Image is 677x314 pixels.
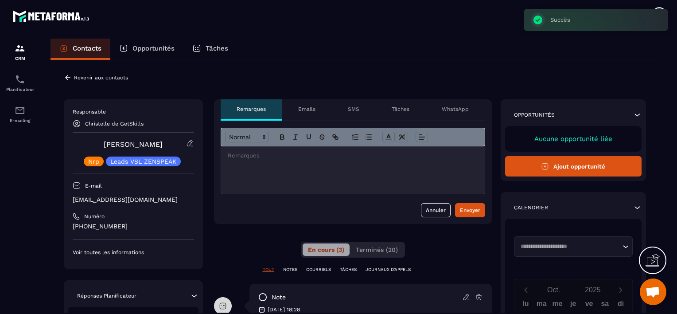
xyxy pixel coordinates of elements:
[15,43,25,54] img: formation
[2,98,38,130] a: emailemailE-mailing
[268,306,300,313] p: [DATE] 18:28
[514,111,555,118] p: Opportunités
[455,203,485,217] button: Envoyer
[73,222,194,231] p: [PHONE_NUMBER]
[2,67,38,98] a: schedulerschedulerPlanificateur
[2,56,38,61] p: CRM
[73,249,194,256] p: Voir toutes les informations
[263,267,274,273] p: TOUT
[514,204,548,211] p: Calendrier
[340,267,357,273] p: TÂCHES
[442,106,469,113] p: WhatsApp
[12,8,92,24] img: logo
[421,203,451,217] button: Annuler
[514,236,633,257] div: Search for option
[85,182,102,189] p: E-mail
[206,44,228,52] p: Tâches
[104,140,163,149] a: [PERSON_NAME]
[110,39,183,60] a: Opportunités
[88,158,99,165] p: Nrp
[283,267,297,273] p: NOTES
[2,87,38,92] p: Planificateur
[356,246,398,253] span: Terminés (20)
[51,39,110,60] a: Contacts
[2,36,38,67] a: formationformationCRM
[303,243,350,256] button: En cours (3)
[308,246,344,253] span: En cours (3)
[640,279,666,305] div: Ouvrir le chat
[110,158,176,165] p: Leads VSL ZENSPEAK
[74,75,128,81] p: Revenir aux contacts
[73,108,194,115] p: Responsable
[15,105,25,116] img: email
[73,196,194,204] p: [EMAIL_ADDRESS][DOMAIN_NAME]
[237,106,266,113] p: Remarques
[505,156,642,177] button: Ajout opportunité
[73,44,101,52] p: Contacts
[85,121,144,127] p: Christelle de GetSkills
[348,106,359,113] p: SMS
[132,44,175,52] p: Opportunités
[84,213,105,220] p: Numéro
[183,39,237,60] a: Tâches
[298,106,315,113] p: Emails
[392,106,409,113] p: Tâches
[366,267,411,273] p: JOURNAUX D'APPELS
[517,242,621,251] input: Search for option
[77,292,136,299] p: Réponses Planificateur
[272,293,286,302] p: note
[350,243,403,256] button: Terminés (20)
[2,118,38,123] p: E-mailing
[514,135,633,143] p: Aucune opportunité liée
[306,267,331,273] p: COURRIELS
[15,74,25,85] img: scheduler
[460,206,480,215] div: Envoyer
